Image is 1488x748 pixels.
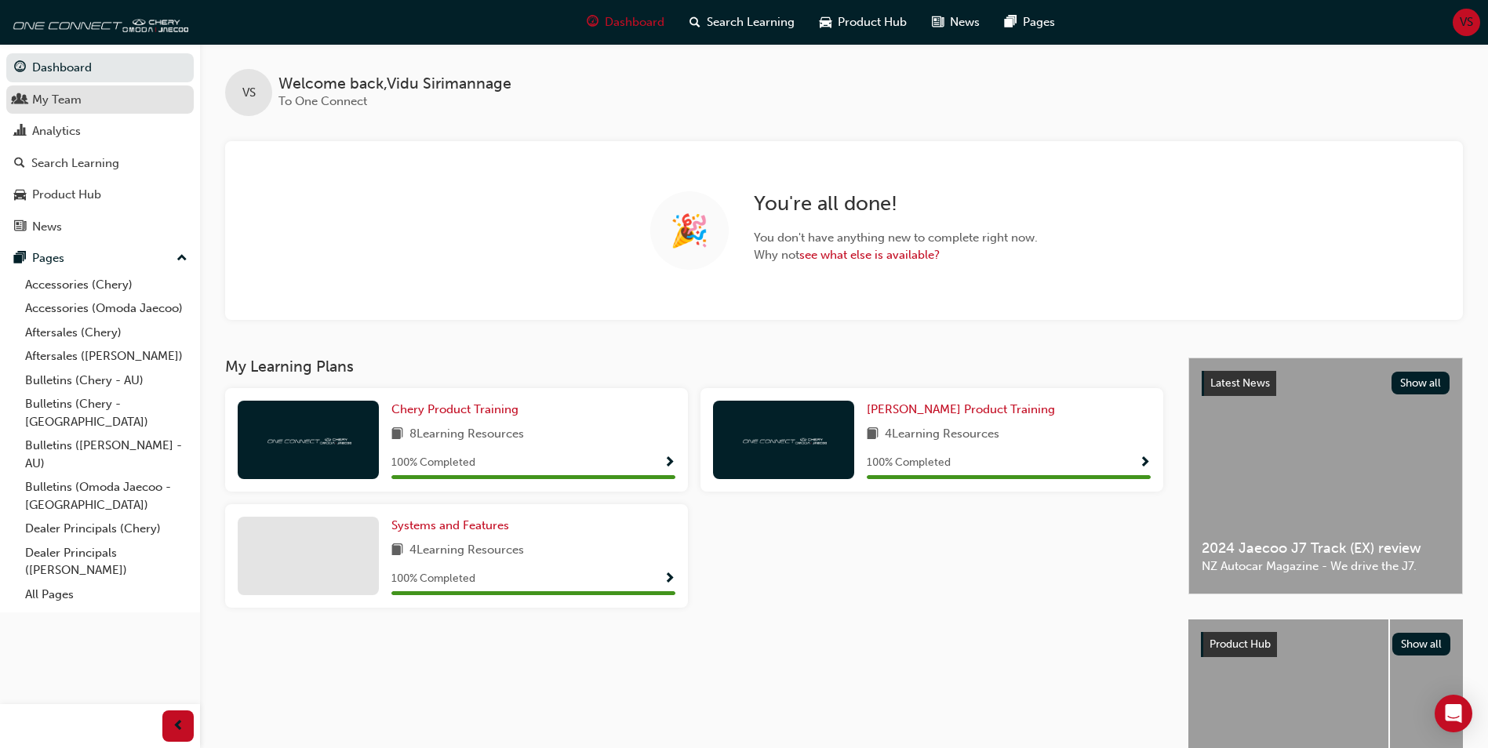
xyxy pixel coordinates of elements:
[32,218,62,236] div: News
[1453,9,1480,36] button: VS
[6,244,194,273] button: Pages
[838,13,907,31] span: Product Hub
[867,401,1061,419] a: [PERSON_NAME] Product Training
[6,117,194,146] a: Analytics
[754,191,1038,216] h2: You ' re all done!
[754,229,1038,247] span: You don ' t have anything new to complete right now.
[919,6,992,38] a: news-iconNews
[409,541,524,561] span: 4 Learning Resources
[391,401,525,419] a: Chery Product Training
[391,518,509,532] span: Systems and Features
[574,6,677,38] a: guage-iconDashboard
[670,222,709,240] span: 🎉
[1023,13,1055,31] span: Pages
[867,402,1055,416] span: [PERSON_NAME] Product Training
[799,248,940,262] a: see what else is available?
[1005,13,1017,32] span: pages-icon
[1392,633,1451,655] button: Show all
[278,94,367,108] span: To One Connect
[1202,371,1450,396] a: Latest NewsShow all
[14,252,26,266] span: pages-icon
[32,186,101,204] div: Product Hub
[32,91,82,109] div: My Team
[605,13,664,31] span: Dashboard
[6,53,194,82] a: Dashboard
[19,475,194,517] a: Bulletins (Omoda Jaecoo - [GEOGRAPHIC_DATA])
[242,84,256,102] span: VS
[6,180,194,209] a: Product Hub
[807,6,919,38] a: car-iconProduct Hub
[932,13,944,32] span: news-icon
[19,434,194,475] a: Bulletins ([PERSON_NAME] - AU)
[950,13,980,31] span: News
[14,125,26,139] span: chart-icon
[1202,539,1450,557] span: 2024 Jaecoo J7 Track (EX) review
[1392,372,1450,394] button: Show all
[1139,456,1151,470] span: Show Progress
[6,149,194,178] a: Search Learning
[8,6,188,38] img: oneconnect
[19,517,194,541] a: Dealer Principals (Chery)
[19,344,194,369] a: Aftersales ([PERSON_NAME])
[391,517,515,535] a: Systems and Features
[1210,376,1270,390] span: Latest News
[1435,695,1472,732] div: Open Intercom Messenger
[992,6,1068,38] a: pages-iconPages
[173,717,184,736] span: prev-icon
[14,188,26,202] span: car-icon
[391,570,475,588] span: 100 % Completed
[1139,453,1151,473] button: Show Progress
[391,425,403,445] span: book-icon
[677,6,807,38] a: search-iconSearch Learning
[820,13,831,32] span: car-icon
[754,246,1038,264] span: Why not
[14,93,26,107] span: people-icon
[664,456,675,470] span: Show Progress
[19,392,194,434] a: Bulletins (Chery - [GEOGRAPHIC_DATA])
[225,358,1163,376] h3: My Learning Plans
[1188,358,1463,594] a: Latest NewsShow all2024 Jaecoo J7 Track (EX) reviewNZ Autocar Magazine - We drive the J7.
[587,13,598,32] span: guage-icon
[689,13,700,32] span: search-icon
[1210,637,1271,651] span: Product Hub
[6,212,194,241] a: News
[391,541,403,561] span: book-icon
[1460,13,1473,31] span: VS
[278,75,511,93] span: Welcome back , Vidu Sirimannage
[19,296,194,321] a: Accessories (Omoda Jaecoo)
[867,454,951,472] span: 100 % Completed
[409,425,524,445] span: 8 Learning Resources
[14,61,26,75] span: guage-icon
[265,432,351,447] img: oneconnect
[6,50,194,244] button: DashboardMy TeamAnalyticsSearch LearningProduct HubNews
[1201,632,1450,657] a: Product HubShow all
[176,249,187,269] span: up-icon
[32,122,81,140] div: Analytics
[391,454,475,472] span: 100 % Completed
[32,249,64,267] div: Pages
[391,402,518,416] span: Chery Product Training
[867,425,879,445] span: book-icon
[19,583,194,607] a: All Pages
[1202,557,1450,576] span: NZ Autocar Magazine - We drive the J7.
[664,572,675,586] span: Show Progress
[31,154,119,172] div: Search Learning
[6,85,194,114] a: My Team
[885,425,999,445] span: 4 Learning Resources
[19,321,194,345] a: Aftersales (Chery)
[664,453,675,473] button: Show Progress
[740,432,827,447] img: oneconnect
[14,157,25,171] span: search-icon
[707,13,795,31] span: Search Learning
[664,569,675,589] button: Show Progress
[14,220,26,234] span: news-icon
[19,541,194,583] a: Dealer Principals ([PERSON_NAME])
[19,273,194,297] a: Accessories (Chery)
[19,369,194,393] a: Bulletins (Chery - AU)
